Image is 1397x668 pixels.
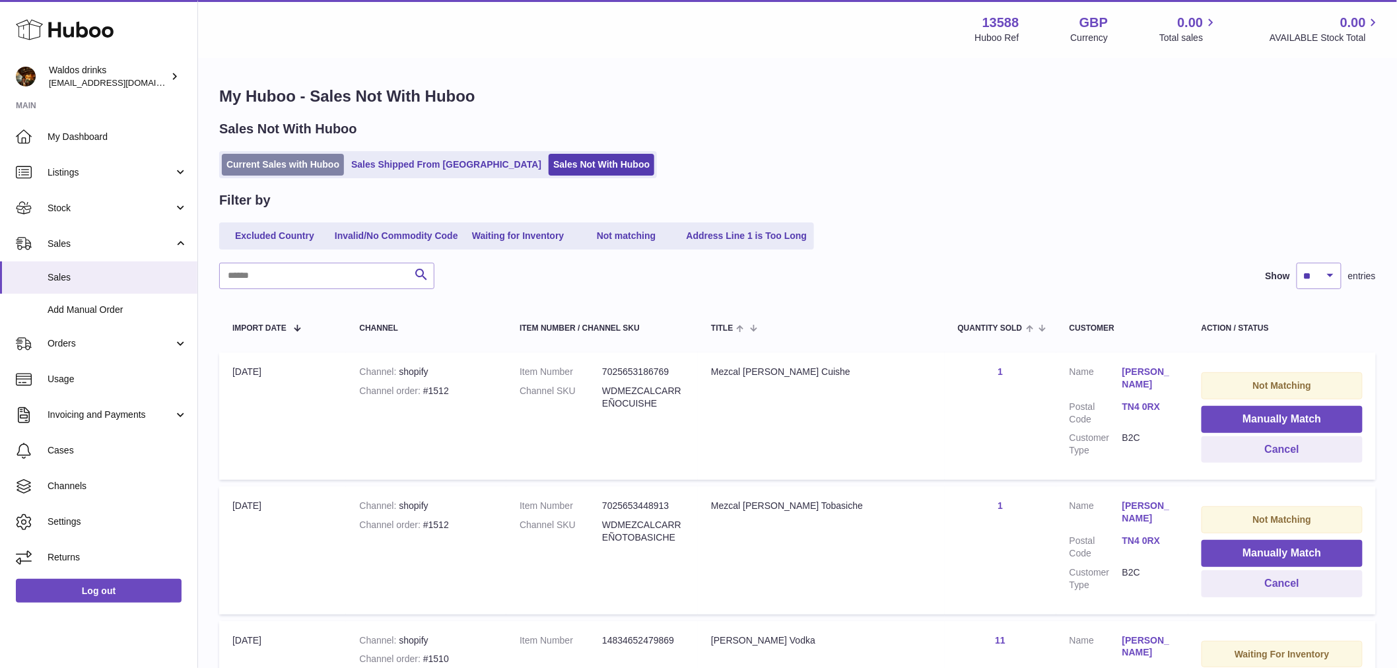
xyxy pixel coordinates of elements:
[1348,270,1376,283] span: entries
[222,225,327,247] a: Excluded Country
[1270,14,1381,44] a: 0.00 AVAILABLE Stock Total
[1079,14,1108,32] strong: GBP
[219,352,346,480] td: [DATE]
[16,67,36,86] img: internalAdmin-13588@internal.huboo.com
[982,14,1019,32] strong: 13588
[1270,32,1381,44] span: AVAILABLE Stock Total
[1070,432,1122,457] dt: Customer Type
[48,373,187,385] span: Usage
[1071,32,1108,44] div: Currency
[1070,634,1122,663] dt: Name
[682,225,812,247] a: Address Line 1 is Too Long
[1070,366,1122,394] dt: Name
[602,634,685,647] dd: 14834652479869
[1122,366,1175,391] a: [PERSON_NAME]
[520,519,602,544] dt: Channel SKU
[1122,401,1175,413] a: TN4 0RX
[219,486,346,614] td: [DATE]
[48,516,187,528] span: Settings
[958,324,1023,333] span: Quantity Sold
[48,131,187,143] span: My Dashboard
[1122,535,1175,547] a: TN4 0RX
[602,366,685,378] dd: 7025653186769
[48,480,187,492] span: Channels
[1202,324,1363,333] div: Action / Status
[359,635,399,646] strong: Channel
[1070,324,1175,333] div: Customer
[48,202,174,215] span: Stock
[1202,406,1363,433] button: Manually Match
[1122,432,1175,457] dd: B2C
[359,385,423,396] strong: Channel order
[520,324,685,333] div: Item Number / Channel SKU
[998,500,1003,511] a: 1
[520,385,602,410] dt: Channel SKU
[219,191,271,209] h2: Filter by
[16,579,182,603] a: Log out
[602,500,685,512] dd: 7025653448913
[49,77,194,88] span: [EMAIL_ADDRESS][DOMAIN_NAME]
[232,324,287,333] span: Import date
[574,225,679,247] a: Not matching
[1235,649,1329,659] strong: Waiting For Inventory
[1070,401,1122,426] dt: Postal Code
[359,653,423,664] strong: Channel order
[359,366,493,378] div: shopify
[48,409,174,421] span: Invoicing and Payments
[1070,500,1122,528] dt: Name
[1122,500,1175,525] a: [PERSON_NAME]
[219,86,1376,107] h1: My Huboo - Sales Not With Huboo
[359,385,493,397] div: #1512
[1070,535,1122,560] dt: Postal Code
[359,653,493,665] div: #1510
[1340,14,1366,32] span: 0.00
[711,366,932,378] div: Mezcal [PERSON_NAME] Cuishe
[1122,634,1175,659] a: [PERSON_NAME]
[219,120,357,138] h2: Sales Not With Huboo
[48,551,187,564] span: Returns
[1070,566,1122,591] dt: Customer Type
[1202,570,1363,597] button: Cancel
[48,337,174,350] span: Orders
[465,225,571,247] a: Waiting for Inventory
[359,366,399,377] strong: Channel
[48,271,187,284] span: Sales
[975,32,1019,44] div: Huboo Ref
[711,634,932,647] div: [PERSON_NAME] Vodka
[330,225,463,247] a: Invalid/No Commodity Code
[520,634,602,647] dt: Item Number
[359,500,493,512] div: shopify
[602,385,685,410] dd: WDMEZCALCARREÑOCUISHE
[1253,380,1312,391] strong: Not Matching
[48,238,174,250] span: Sales
[1159,14,1218,44] a: 0.00 Total sales
[359,634,493,647] div: shopify
[359,519,423,530] strong: Channel order
[347,154,546,176] a: Sales Shipped From [GEOGRAPHIC_DATA]
[711,324,733,333] span: Title
[359,519,493,531] div: #1512
[48,166,174,179] span: Listings
[48,304,187,316] span: Add Manual Order
[1202,540,1363,567] button: Manually Match
[520,366,602,378] dt: Item Number
[602,519,685,544] dd: WDMEZCALCARREÑOTOBASICHE
[359,500,399,511] strong: Channel
[549,154,654,176] a: Sales Not With Huboo
[998,366,1003,377] a: 1
[520,500,602,512] dt: Item Number
[1266,270,1290,283] label: Show
[1253,514,1312,525] strong: Not Matching
[1202,436,1363,463] button: Cancel
[1122,566,1175,591] dd: B2C
[49,64,168,89] div: Waldos drinks
[48,444,187,457] span: Cases
[359,324,493,333] div: Channel
[222,154,344,176] a: Current Sales with Huboo
[1159,32,1218,44] span: Total sales
[996,635,1006,646] a: 11
[1178,14,1204,32] span: 0.00
[711,500,932,512] div: Mezcal [PERSON_NAME] Tobasiche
